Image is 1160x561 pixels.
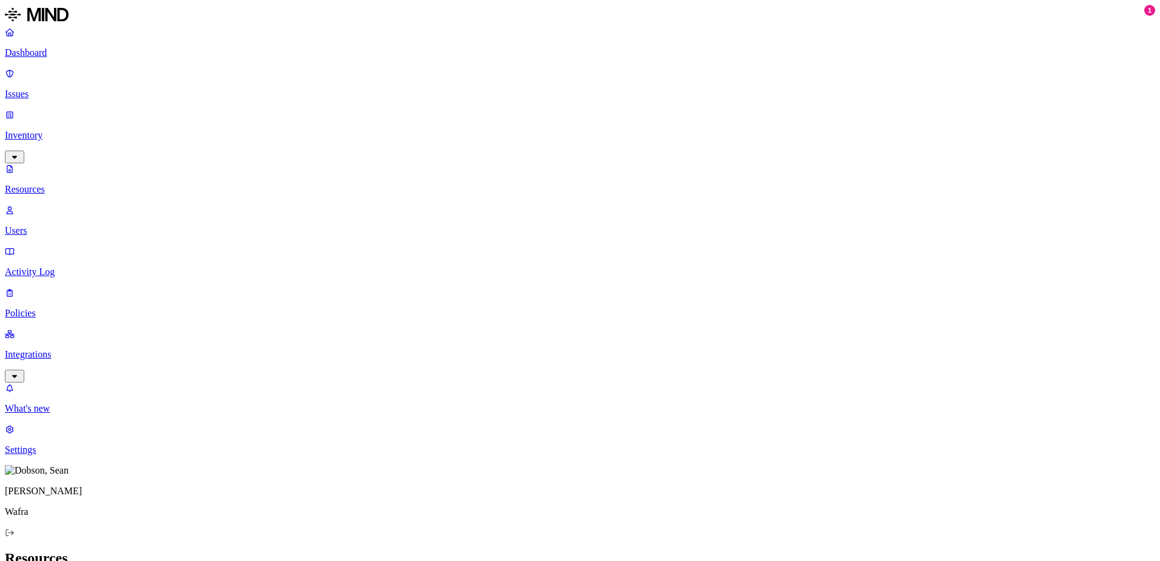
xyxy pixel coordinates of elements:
[5,89,1155,100] p: Issues
[1144,5,1155,16] div: 1
[5,47,1155,58] p: Dashboard
[5,225,1155,236] p: Users
[5,130,1155,141] p: Inventory
[5,267,1155,277] p: Activity Log
[5,5,69,24] img: MIND
[5,403,1155,414] p: What's new
[5,349,1155,360] p: Integrations
[5,465,69,476] img: Dobson, Sean
[5,308,1155,319] p: Policies
[5,506,1155,517] p: Wafra
[5,184,1155,195] p: Resources
[5,444,1155,455] p: Settings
